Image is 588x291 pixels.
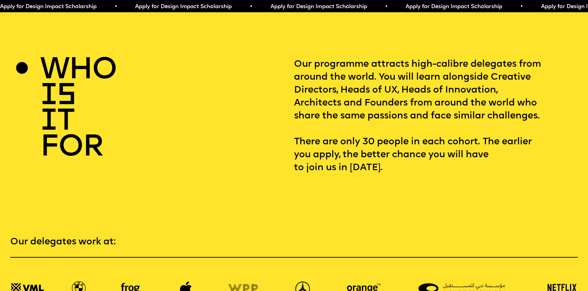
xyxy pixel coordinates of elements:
span: • [385,4,388,10]
h2: who is it for [40,58,99,161]
p: Our delegates work at: [10,236,578,248]
span: • [114,4,117,10]
span: • [520,4,523,10]
span: • [249,4,252,10]
p: Our programme attracts high-calibre delegates from around the world. You will learn alongside Cre... [294,58,578,174]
